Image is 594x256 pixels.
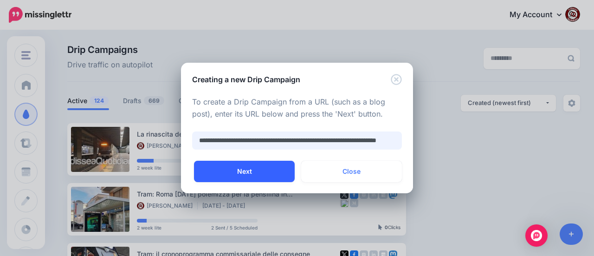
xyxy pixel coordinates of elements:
button: Next [194,161,295,182]
p: To create a Drip Campaign from a URL (such as a blog post), enter its URL below and press the 'Ne... [192,96,402,120]
div: Open Intercom Messenger [525,224,548,247]
h5: Creating a new Drip Campaign [192,74,300,85]
button: Close [301,161,402,182]
button: Close [391,74,402,85]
